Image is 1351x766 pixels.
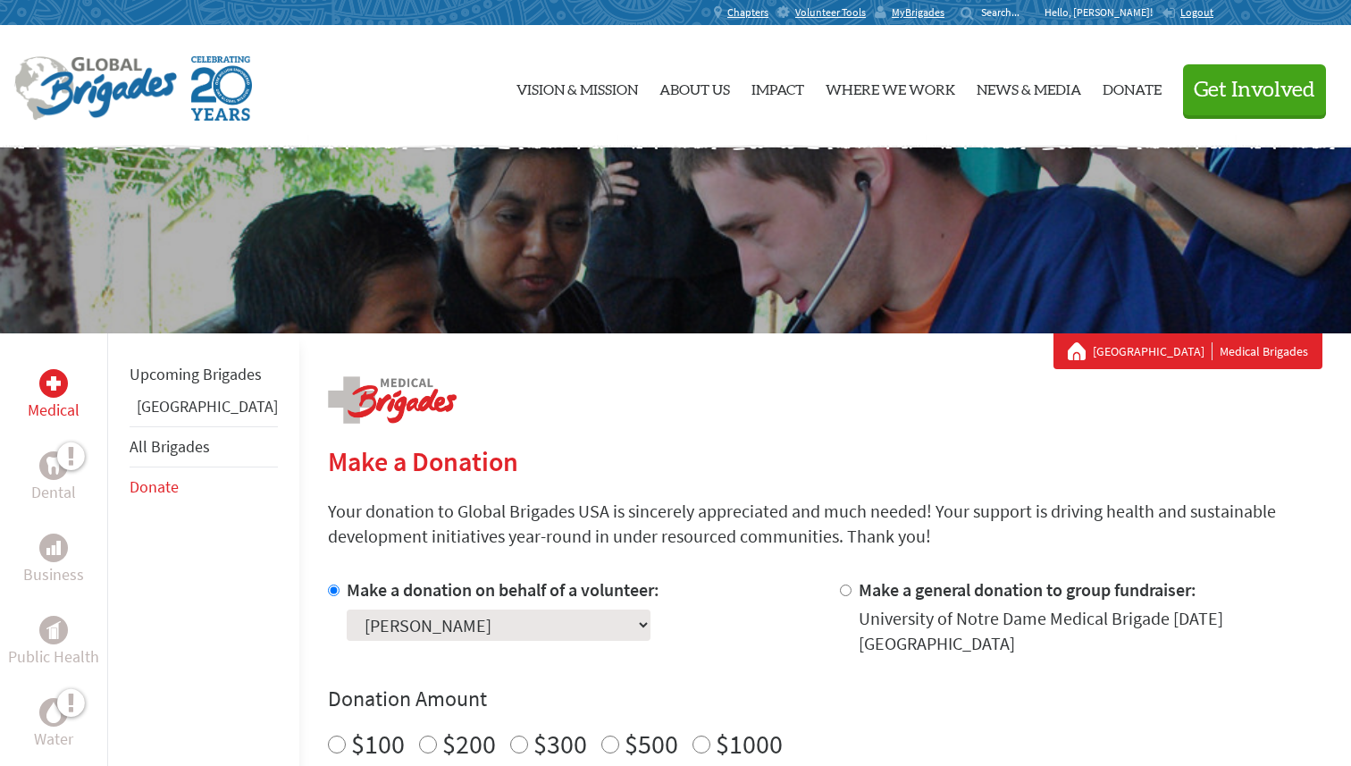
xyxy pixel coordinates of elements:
input: Search... [981,5,1032,19]
img: Global Brigades Celebrating 20 Years [191,56,252,121]
a: DentalDental [31,451,76,505]
a: MedicalMedical [28,369,80,423]
a: All Brigades [130,436,210,457]
div: Public Health [39,616,68,644]
a: Donate [1103,40,1162,133]
span: MyBrigades [892,5,944,20]
a: [GEOGRAPHIC_DATA] [1093,342,1213,360]
label: $200 [442,727,496,761]
a: About Us [659,40,730,133]
div: Water [39,698,68,727]
p: Your donation to Global Brigades USA is sincerely appreciated and much needed! Your support is dr... [328,499,1322,549]
div: Medical Brigades [1068,342,1308,360]
label: $100 [351,727,405,761]
li: All Brigades [130,426,278,467]
span: Volunteer Tools [795,5,866,20]
p: Public Health [8,644,99,669]
button: Get Involved [1183,64,1326,115]
div: Business [39,534,68,562]
a: Donate [130,476,179,497]
a: Where We Work [826,40,955,133]
label: Make a donation on behalf of a volunteer: [347,578,659,601]
img: Public Health [46,621,61,639]
a: [GEOGRAPHIC_DATA] [137,396,278,417]
a: News & Media [977,40,1081,133]
a: Impact [751,40,804,133]
li: Upcoming Brigades [130,355,278,394]
a: Vision & Mission [516,40,638,133]
p: Hello, [PERSON_NAME]! [1045,5,1162,20]
h4: Donation Amount [328,685,1322,713]
li: Donate [130,467,278,507]
div: Medical [39,369,68,398]
a: WaterWater [34,698,73,752]
label: $300 [533,727,587,761]
a: BusinessBusiness [23,534,84,587]
label: $500 [625,727,678,761]
label: Make a general donation to group fundraiser: [859,578,1196,601]
a: Upcoming Brigades [130,364,262,384]
span: Chapters [727,5,768,20]
span: Get Involved [1194,80,1315,101]
div: University of Notre Dame Medical Brigade [DATE] [GEOGRAPHIC_DATA] [859,606,1323,656]
p: Business [23,562,84,587]
span: Logout [1180,5,1213,19]
img: Business [46,541,61,555]
img: logo-medical.png [328,376,457,424]
a: Public HealthPublic Health [8,616,99,669]
h2: Make a Donation [328,445,1322,477]
label: $1000 [716,727,783,761]
p: Dental [31,480,76,505]
p: Medical [28,398,80,423]
div: Dental [39,451,68,480]
a: Logout [1162,5,1213,20]
p: Water [34,727,73,752]
img: Global Brigades Logo [14,56,177,121]
img: Dental [46,457,61,474]
img: Water [46,702,61,722]
img: Medical [46,376,61,391]
li: Panama [130,394,278,426]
